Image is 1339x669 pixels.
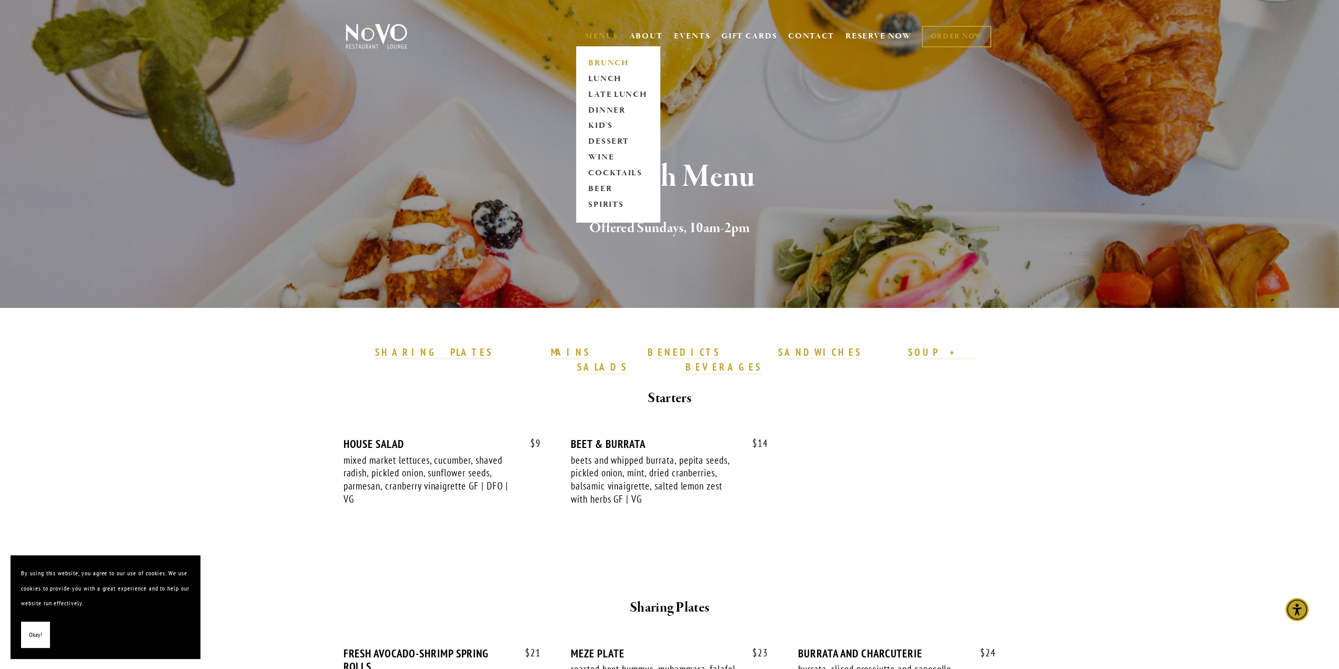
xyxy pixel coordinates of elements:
a: LATE LUNCH [585,87,651,103]
div: MEZE PLATE [571,647,768,660]
span: Okay! [29,627,42,643]
span: 21 [515,647,541,659]
img: Novo Restaurant &amp; Lounge [344,23,409,49]
a: DINNER [585,103,651,118]
div: mixed market lettuces, cucumber, shaved radish, pickled onion, sunflower seeds, parmesan, cranber... [344,454,511,506]
div: BURRATA AND CHARCUTERIE [798,647,995,660]
a: RESERVE NOW [845,26,912,46]
span: 9 [520,437,541,450]
a: BRUNCH [585,55,651,71]
a: SOUP + SALADS [577,346,975,374]
p: By using this website, you agree to our use of cookies. We use cookies to provide you with a grea... [21,566,189,611]
a: BEER [585,182,651,197]
a: MAINS [551,346,590,360]
div: beets and whipped burrata, pepita seeds, pickled onion, mint, dried cranberries, balsamic vinaigr... [571,454,738,506]
a: COCKTAILS [585,166,651,182]
span: $ [752,437,758,450]
span: $ [530,437,536,450]
strong: SANDWICHES [778,346,862,358]
a: SPIRITS [585,197,651,213]
strong: MAINS [551,346,590,358]
a: LUNCH [585,71,651,87]
section: Cookie banner [11,555,200,658]
a: CONTACT [788,26,834,46]
div: HOUSE SALAD [344,437,541,451]
a: SHARING PLATES [375,346,493,360]
span: 14 [742,437,768,450]
strong: BENEDICTS [648,346,720,358]
span: $ [525,646,530,659]
div: Accessibility Menu [1285,598,1308,621]
a: MENUS [585,31,618,42]
h1: Brunch Menu [363,160,976,194]
button: Okay! [21,622,50,648]
span: $ [752,646,758,659]
a: DESSERT [585,134,651,150]
strong: SHARING PLATES [375,346,493,358]
a: SANDWICHES [778,346,862,360]
a: GIFT CARDS [721,26,777,46]
span: $ [980,646,985,659]
a: WINE [585,150,651,166]
span: 24 [970,647,996,659]
a: BEVERAGES [685,361,762,374]
div: BEET & BURRATA [571,437,768,451]
a: EVENTS [674,31,710,42]
strong: BEVERAGES [685,361,762,373]
strong: Sharing Plates [630,598,709,617]
a: ORDER NOW [922,26,991,47]
a: ABOUT [629,31,663,42]
h2: Offered Sundays, 10am-2pm [363,217,976,239]
strong: Starters [648,389,691,407]
span: 23 [742,647,768,659]
a: KID'S [585,118,651,134]
a: BENEDICTS [648,346,720,360]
